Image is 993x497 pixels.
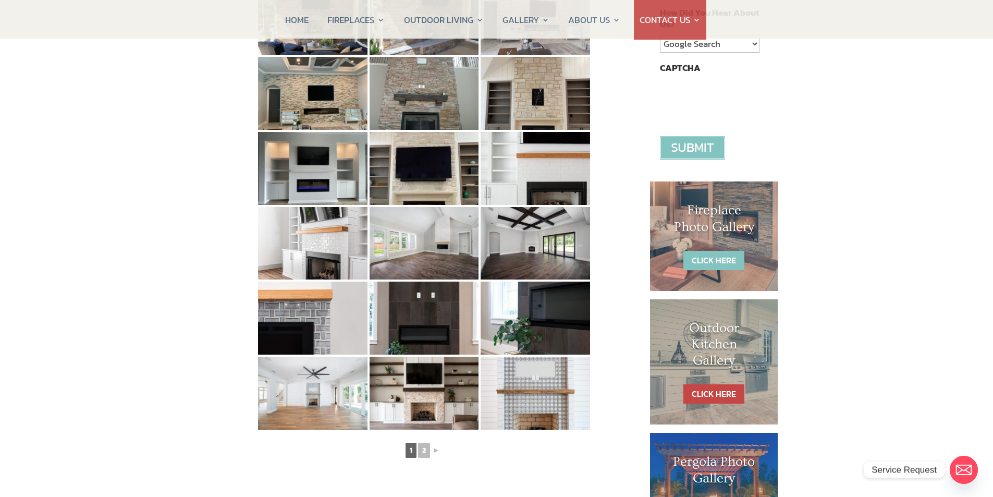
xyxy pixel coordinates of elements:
iframe: reCAPTCHA [660,79,818,119]
img: 10 [258,57,367,130]
img: 17 [370,207,479,280]
img: 22 [258,357,367,430]
a: Email [950,456,978,484]
h1: Outdoor Kitchen Gallery [671,320,757,374]
img: 24 [481,357,590,430]
a: ► [432,444,441,457]
span: 1 [406,443,416,458]
img: 16 [258,207,367,280]
img: 18 [481,207,590,280]
a: CLICK HERE [683,384,744,404]
h1: Pergola Photo Gallery [671,454,757,491]
h1: Fireplace Photo Gallery [671,202,757,240]
img: 12 [481,57,590,130]
input: Submit [660,136,725,160]
a: 2 [418,443,430,458]
img: 11 [370,57,479,130]
label: CAPTCHA [660,62,701,74]
a: CLICK HERE [683,251,744,270]
img: 15 [481,132,590,205]
img: 14 [370,132,479,205]
img: 13 [258,132,367,205]
img: 21 [481,282,590,355]
img: 23 [370,357,479,430]
img: 20 [370,282,479,355]
img: 19 [258,282,367,355]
